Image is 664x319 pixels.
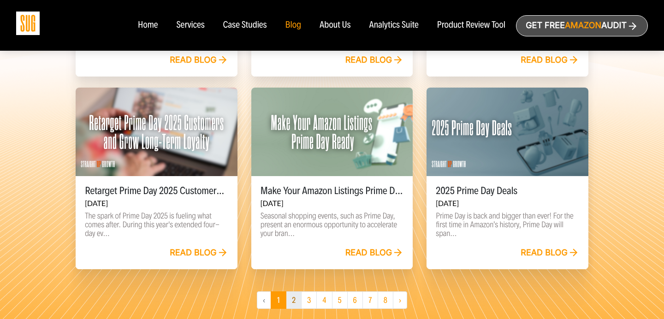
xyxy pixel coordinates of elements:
[257,291,271,309] li: « Previous
[345,55,404,65] a: Read blog
[316,291,332,309] a: 4
[393,291,407,309] a: Next »
[176,20,204,30] a: Services
[521,248,579,258] a: Read blog
[16,12,40,35] img: Sug
[369,20,419,30] a: Analytics Suite
[347,291,363,309] a: 6
[345,248,404,258] a: Read blog
[261,212,404,238] p: Seasonal shopping events, such as Prime Day, present an enormous opportunity to accelerate your b...
[436,212,579,238] p: Prime Day is back and bigger than ever! For the first time in Amazon’s history, Prime Day will sp...
[320,20,351,30] a: About Us
[301,291,317,309] a: 3
[261,199,404,208] h6: [DATE]
[521,55,579,65] a: Read blog
[516,15,648,36] a: Get freeAmazonAudit
[437,20,505,30] a: Product Review Tool
[85,212,228,238] p: The spark of Prime Day 2025 is fueling what comes after. During this year's extended four-day ev...
[286,291,302,309] a: 2
[436,199,579,208] h6: [DATE]
[223,20,267,30] a: Case Studies
[332,291,348,309] a: 5
[285,20,302,30] a: Blog
[261,185,404,196] h5: Make Your Amazon Listings Prime Day Ready
[138,20,158,30] a: Home
[85,199,228,208] h6: [DATE]
[565,21,601,30] span: Amazon
[170,55,228,65] a: Read blog
[378,291,393,309] a: 8
[436,185,579,196] h5: 2025 Prime Day Deals
[170,248,228,258] a: Read blog
[362,291,378,309] a: 7
[85,185,228,196] h5: Retarget Prime Day 2025 Customers and Grow Long-Term Loyalty
[271,291,286,309] span: 1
